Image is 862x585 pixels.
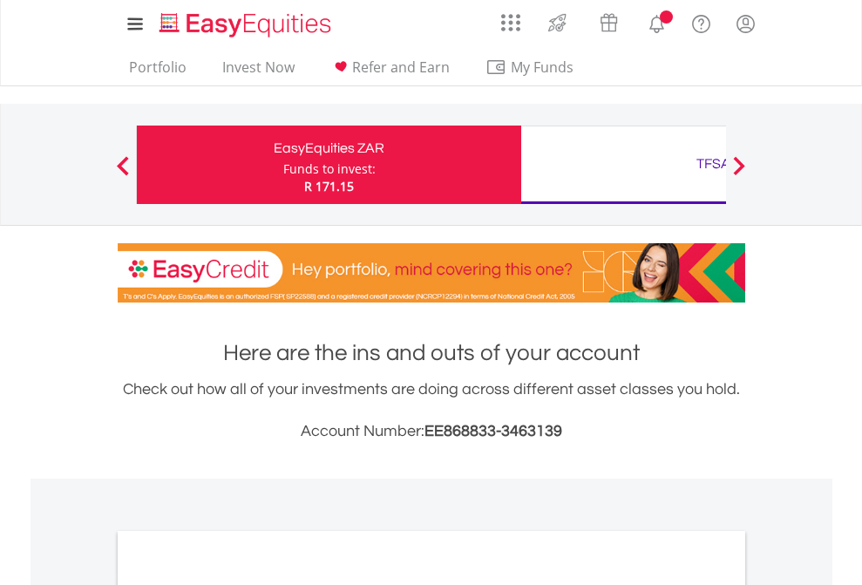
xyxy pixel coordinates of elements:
a: Refer and Earn [323,58,457,85]
a: Portfolio [122,58,193,85]
a: Vouchers [583,4,635,37]
button: Next [722,165,757,182]
h1: Here are the ins and outs of your account [118,337,745,369]
img: grid-menu-icon.svg [501,13,520,32]
span: My Funds [485,56,600,78]
span: Refer and Earn [352,58,450,77]
div: Check out how all of your investments are doing across different asset classes you hold. [118,378,745,444]
img: vouchers-v2.svg [594,9,623,37]
a: Notifications [635,4,679,39]
a: Home page [153,4,338,39]
a: AppsGrid [490,4,532,32]
img: EasyEquities_Logo.png [156,10,338,39]
button: Previous [105,165,140,182]
img: thrive-v2.svg [543,9,572,37]
span: EE868833-3463139 [424,423,562,439]
span: R 171.15 [304,178,354,194]
img: EasyCredit Promotion Banner [118,243,745,303]
a: FAQ's and Support [679,4,723,39]
div: EasyEquities ZAR [147,136,511,160]
a: My Profile [723,4,768,43]
h3: Account Number: [118,419,745,444]
div: Funds to invest: [283,160,376,178]
a: Invest Now [215,58,302,85]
